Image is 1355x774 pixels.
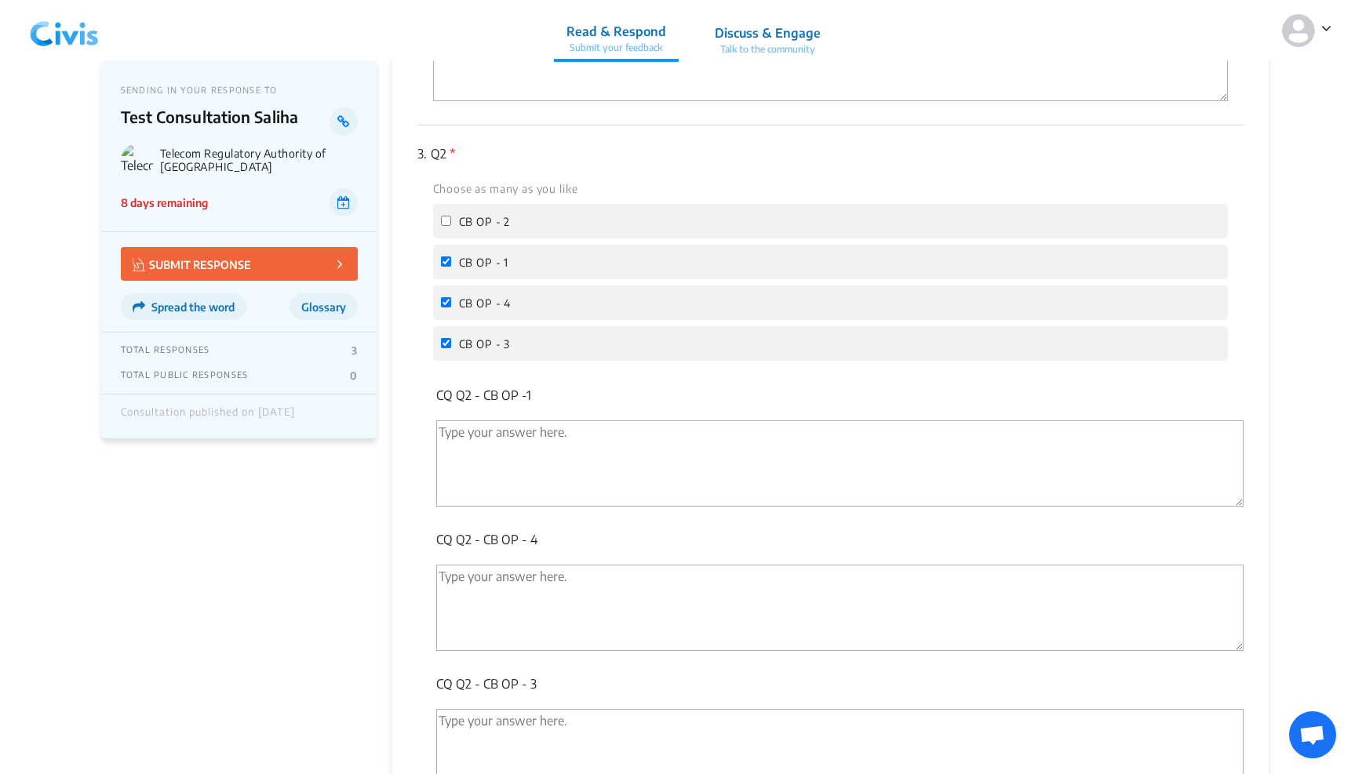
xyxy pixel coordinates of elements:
[351,344,357,357] p: 3
[441,338,451,348] input: CB OP - 3
[441,256,451,267] input: CB OP - 1
[350,369,357,382] p: 0
[441,297,451,307] input: CB OP - 4
[417,146,427,162] span: 3.
[459,296,512,310] span: CB OP - 4
[121,293,246,320] button: Spread the word
[1282,14,1315,47] img: person-default.svg
[566,41,666,55] p: Submit your feedback
[433,180,578,198] label: Choose as many as you like
[459,337,511,351] span: CB OP - 3
[121,369,249,382] p: TOTAL PUBLIC RESPONSES
[436,565,1244,651] textarea: 'Type your answer here.' | translate
[133,255,251,273] p: SUBMIT RESPONSE
[121,144,154,176] img: Telecom Regulatory Authority of India logo
[436,530,1244,549] p: CQ Q2 - CB OP - 4
[121,406,295,427] div: Consultation published on [DATE]
[436,674,1244,693] p: CQ Q2 - CB OP - 3
[436,386,1244,405] p: CQ Q2 - CB OP -1
[417,144,1244,163] p: Q2
[1289,711,1336,758] div: Open chat
[121,85,358,95] p: SENDING IN YOUR RESPONSE TO
[121,247,358,281] button: SUBMIT RESPONSE
[121,344,210,357] p: TOTAL RESPONSES
[121,194,208,211] p: 8 days remaining
[441,216,451,226] input: CB OP - 2
[151,300,235,314] span: Spread the word
[301,300,346,314] span: Glossary
[459,215,511,228] span: CB OP - 2
[290,293,358,320] button: Glossary
[436,420,1244,507] textarea: 'Type your answer here.' | translate
[160,147,358,173] p: Telecom Regulatory Authority of [GEOGRAPHIC_DATA]
[133,258,145,271] img: Vector.jpg
[24,7,105,54] img: navlogo.png
[121,107,330,136] p: Test Consultation Saliha
[715,42,821,56] p: Talk to the community
[715,24,821,42] p: Discuss & Engage
[459,256,509,269] span: CB OP - 1
[566,22,666,41] p: Read & Respond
